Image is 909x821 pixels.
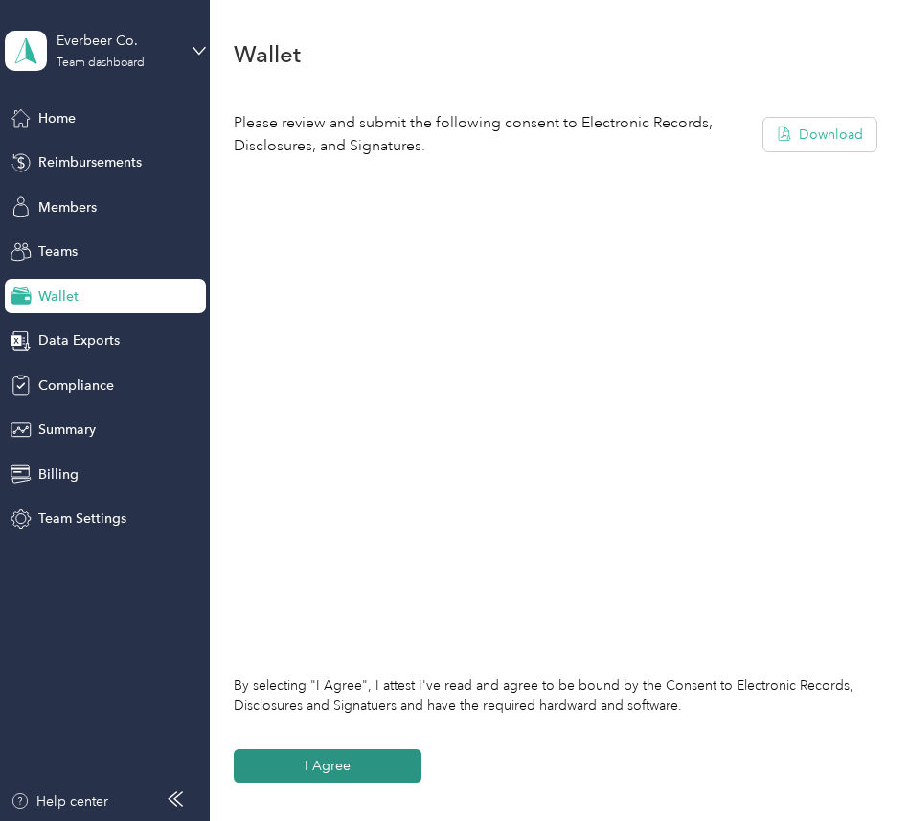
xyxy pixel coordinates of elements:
[38,152,142,172] span: Reimbursements
[38,465,79,485] span: Billing
[234,44,301,64] h1: Wallet
[11,791,108,811] button: Help center
[234,749,421,783] button: I Agree
[802,714,909,821] iframe: Everlance-gr Chat Button Frame
[57,57,145,69] div: Team dashboard
[234,111,763,158] span: Please review and submit the following consent to Electronic Records, Disclosures, and Signatures.
[234,675,876,716] div: By selecting "I Agree", I attest I've read and agree to be bound by the Consent to Electronic Rec...
[38,376,114,396] span: Compliance
[38,197,97,217] span: Members
[38,420,96,440] span: Summary
[57,31,176,51] div: Everbeer Co.
[38,331,120,351] span: Data Exports
[38,509,126,529] span: Team Settings
[234,174,876,642] iframe: Everlance - Electronic Records, Disclosures and Signatures
[38,108,76,128] span: Home
[763,118,876,151] button: Download
[38,286,79,307] span: Wallet
[38,241,78,262] span: Teams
